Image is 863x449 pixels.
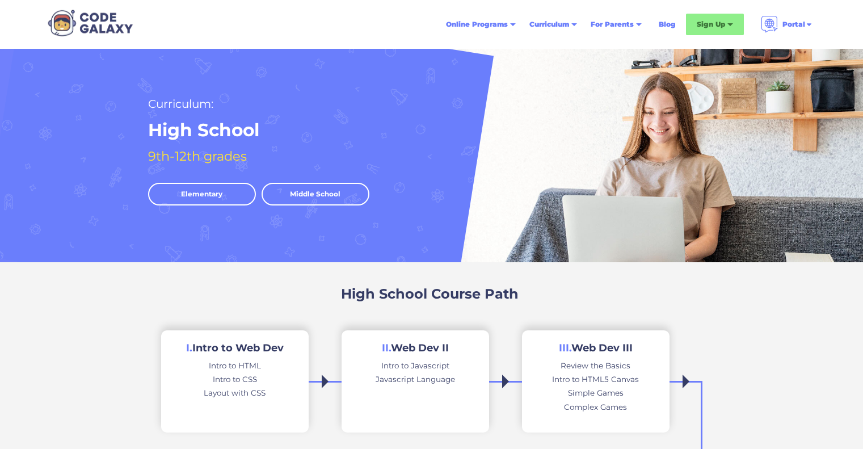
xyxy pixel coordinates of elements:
a: Blog [652,14,683,35]
h3: Course Path [431,285,519,303]
div: Curriculum [529,19,569,30]
h3: High School [341,285,427,303]
a: II.Web Dev IIIntro to JavascriptJavascript Language [342,330,489,433]
span: I. [186,342,192,354]
div: Simple Games [568,386,624,400]
a: Middle School [262,183,369,205]
div: Intro to HTML [209,359,261,372]
span: III. [559,342,571,354]
div: Layout with CSS [204,386,266,400]
div: Review the Basics [561,359,630,372]
div: Online Programs [446,19,508,30]
div: Sign Up [697,19,725,30]
h2: Web Dev II [382,342,449,355]
a: I.Intro to Web DevIntro to HTMLIntro to CSSLayout with CSS [161,330,309,433]
a: Elementary [148,183,256,205]
div: Javascript Language [376,372,455,386]
div: Complex Games [564,400,627,414]
h1: High School [148,119,259,142]
div: Intro to Javascript [381,359,449,372]
span: II. [382,342,391,354]
h2: 9th-12th grades [148,146,247,166]
h2: Intro to Web Dev [186,342,284,355]
div: Portal [782,19,805,30]
h2: Web Dev III [559,342,633,355]
div: Intro to CSS [213,372,257,386]
div: For Parents [591,19,634,30]
a: III.Web Dev IIIReview the BasicsIntro to HTML5 CanvasSimple GamesComplex Games [522,330,670,433]
h2: Curriculum: [148,94,213,114]
div: Intro to HTML5 Canvas [552,372,639,386]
